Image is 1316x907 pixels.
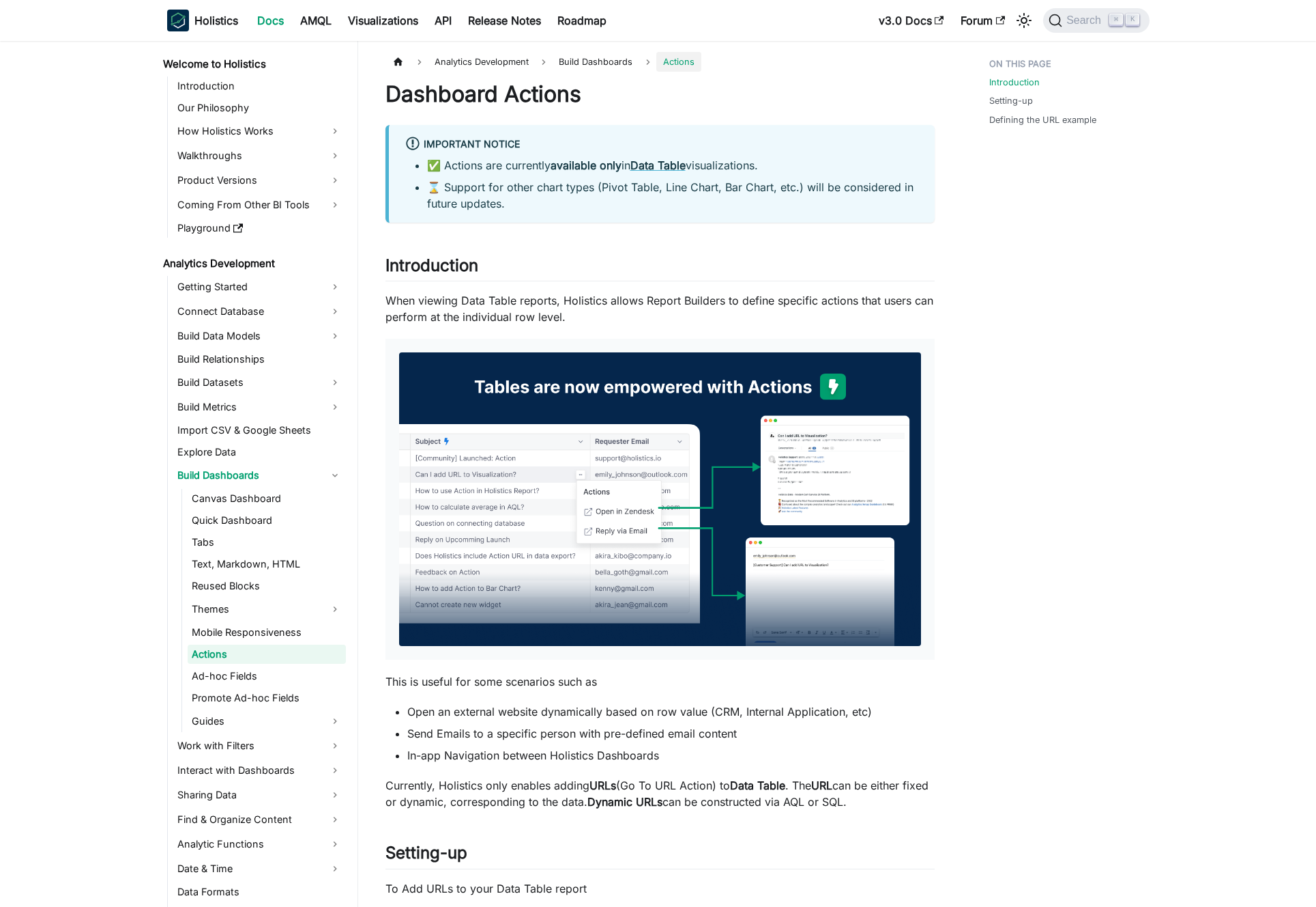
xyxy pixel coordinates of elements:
p: This is useful for some scenarios such as [385,673,935,690]
a: Playground [173,219,346,238]
button: Search (Command+K) [1043,8,1149,33]
h1: Dashboard Actions [385,81,935,108]
a: Coming From Other BI Tools [173,194,346,216]
a: Setting-up [989,94,1033,107]
a: Defining the URL example [989,113,1096,126]
a: Analytics Development [159,254,346,273]
a: Tabs [188,533,346,552]
a: Build Metrics [173,396,346,418]
a: API [426,10,460,31]
div: Important Notice [405,136,918,154]
strong: URL [811,779,832,792]
a: Analytic Functions [173,833,346,855]
a: Text, Markdown, HTML [188,555,346,574]
a: Build Dashboards [173,464,346,486]
a: Visualizations [340,10,426,31]
a: Welcome to Holistics [159,55,346,74]
a: Actions [188,645,346,664]
p: To Add URLs to your Data Table report [385,880,935,897]
button: Switch between dark and light mode (currently light mode) [1013,10,1035,31]
a: How Holistics Works [173,120,346,142]
li: ✅ Actions are currently in visualizations. [427,157,918,173]
li: ⌛ Support for other chart types (Pivot Table, Line Chart, Bar Chart, etc.) will be considered in ... [427,179,918,212]
a: HolisticsHolistics [167,10,238,31]
a: Explore Data [173,443,346,462]
img: Action Background [399,352,921,646]
a: Work with Filters [173,735,346,757]
strong: Data Table [730,779,785,792]
a: Build Datasets [173,372,346,393]
a: Themes [188,598,346,620]
a: Our Philosophy [173,98,346,117]
a: Quick Dashboard [188,511,346,530]
a: Guides [188,710,346,732]
a: Sharing Data [173,784,346,806]
a: Roadmap [549,10,615,31]
kbd: K [1126,14,1139,26]
p: Currently, Holistics only enables adding (Go To URL Action) to . The can be either fixed or dynam... [385,777,935,810]
a: Getting Started [173,276,346,298]
h2: Introduction [385,255,935,281]
img: Holistics [167,10,189,31]
li: Send Emails to a specific person with pre-defined email content [407,725,935,742]
a: Find & Organize Content [173,809,346,831]
strong: URLs [589,779,616,792]
a: Forum [952,10,1013,31]
a: Connect Database [173,301,346,322]
p: When viewing Data Table reports, Holistics allows Report Builders to define specific actions that... [385,292,935,325]
a: Introduction [989,76,1040,89]
span: Actions [656,52,701,72]
li: In-app Navigation between Holistics Dashboards [407,747,935,764]
a: Promote Ad-hoc Fields [188,688,346,708]
a: Walkthroughs [173,145,346,167]
a: Import CSV & Google Sheets [173,421,346,440]
a: Docs [249,10,292,31]
a: Data Table [630,158,686,172]
a: Mobile Responsiveness [188,623,346,642]
a: Introduction [173,76,346,96]
a: Date & Time [173,858,346,880]
a: Product Versions [173,169,346,191]
a: Data Formats [173,882,346,902]
strong: Dynamic URLs [587,795,662,809]
li: Open an external website dynamically based on row value (CRM, Internal Application, etc) [407,703,935,720]
span: Build Dashboards [552,52,639,72]
a: Build Relationships [173,350,346,369]
a: Ad-hoc Fields [188,667,346,686]
a: Reused Blocks [188,576,346,596]
a: AMQL [292,10,340,31]
b: Holistics [194,12,238,29]
kbd: ⌘ [1109,14,1123,26]
a: Build Data Models [173,325,346,347]
span: Search [1062,14,1109,27]
a: v3.0 Docs [871,10,952,31]
a: Canvas Dashboard [188,489,346,508]
strong: available only [551,158,622,172]
a: Home page [385,52,411,72]
span: Analytics Development [428,52,536,72]
a: Release Notes [460,10,549,31]
nav: Breadcrumbs [385,52,935,72]
h2: Setting-up [385,843,935,869]
nav: Docs sidebar [153,41,358,907]
a: Interact with Dashboards [173,759,346,781]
